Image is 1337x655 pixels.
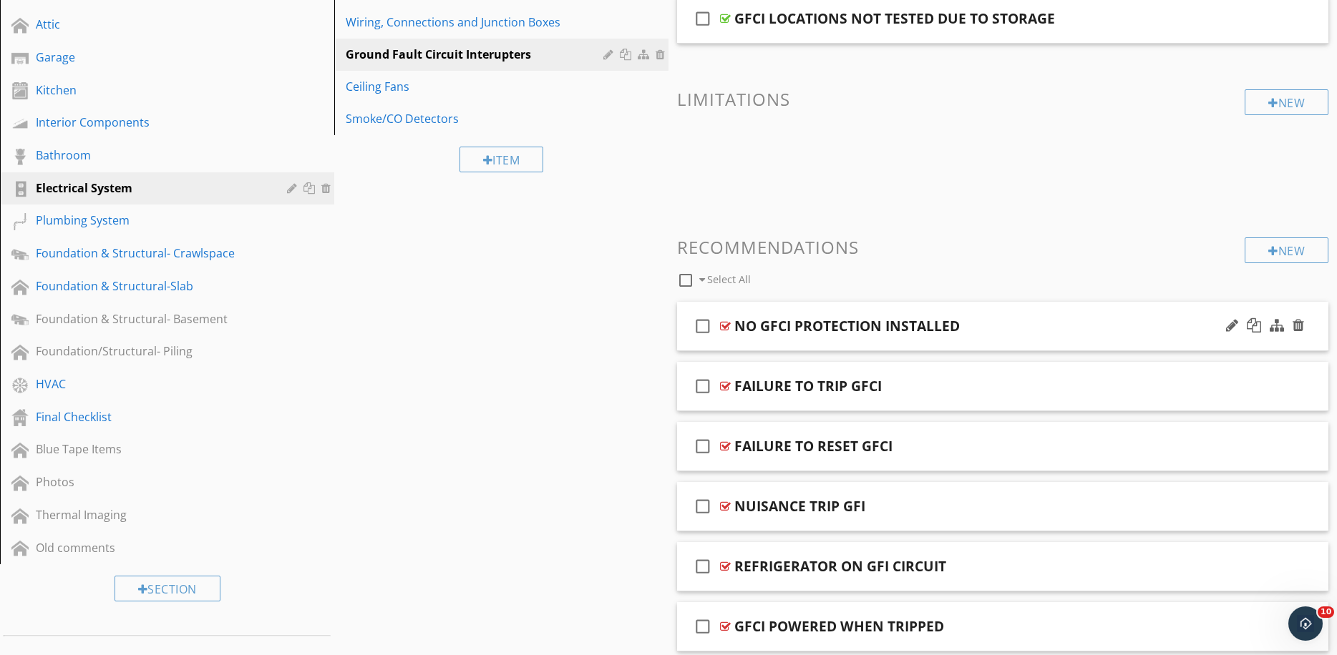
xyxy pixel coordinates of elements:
[36,440,266,458] div: Blue Tape Items
[691,369,714,403] i: check_box_outline_blank
[36,408,266,425] div: Final Checklist
[691,609,714,644] i: check_box_outline_blank
[691,489,714,523] i: check_box_outline_blank
[677,89,1328,109] h3: Limitations
[460,147,544,172] div: Item
[1245,237,1328,263] div: New
[707,272,751,286] span: Select All
[691,429,714,463] i: check_box_outline_blank
[734,498,865,515] div: NUISANCE TRIP GFI
[734,317,960,335] div: NO GFCI PROTECTION INSTALLED
[36,343,266,360] div: Foundation/Structural- Piling
[115,576,220,601] div: Section
[734,378,882,395] div: FAILURE TO TRIP GFCI
[36,82,266,99] div: Kitchen
[36,473,266,491] div: Photos
[36,16,266,33] div: Attic
[36,179,266,197] div: Electrical System
[36,539,266,556] div: Old comments
[691,1,714,36] i: check_box_outline_blank
[346,110,608,127] div: Smoke/CO Detectors
[1245,89,1328,115] div: New
[1288,606,1323,641] iframe: Intercom live chat
[36,245,266,262] div: Foundation & Structural- Crawlspace
[1318,606,1334,618] span: 10
[734,618,944,635] div: GFCI POWERED WHEN TRIPPED
[36,49,266,66] div: Garage
[36,277,266,295] div: Foundation & Structural-Slab
[36,506,266,523] div: Thermal Imaging
[734,10,1055,27] div: GFCI LOCATIONS NOT TESTED DUE TO STORAGE
[36,310,266,327] div: Foundation & Structural- Basement
[36,212,266,229] div: Plumbing System
[734,438,893,455] div: FAILURE TO RESET GFCI
[677,237,1328,257] h3: Recommendations
[346,78,608,95] div: Ceiling Fans
[346,14,608,31] div: Wiring, Connections and Junction Boxes
[36,114,266,131] div: Interior Components
[36,375,266,393] div: HVAC
[346,46,608,63] div: Ground Fault Circuit Interupters
[734,558,946,575] div: REFRIGERATOR ON GFI CIRCUIT
[691,549,714,583] i: check_box_outline_blank
[36,147,266,164] div: Bathroom
[691,309,714,343] i: check_box_outline_blank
